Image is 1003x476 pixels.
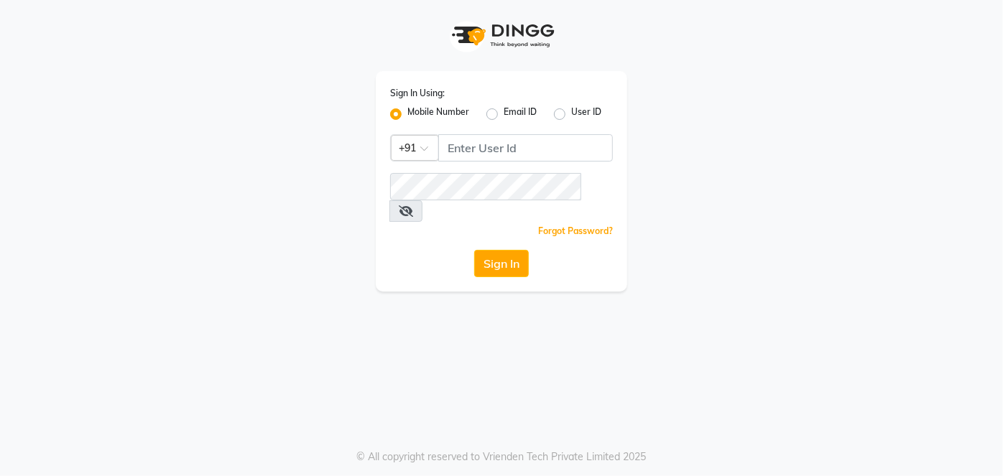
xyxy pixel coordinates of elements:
input: Username [438,134,613,162]
a: Forgot Password? [538,225,613,236]
label: User ID [571,106,601,123]
label: Email ID [504,106,537,123]
input: Username [390,173,581,200]
label: Sign In Using: [390,87,445,100]
label: Mobile Number [407,106,469,123]
button: Sign In [474,250,529,277]
img: logo1.svg [444,14,559,57]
